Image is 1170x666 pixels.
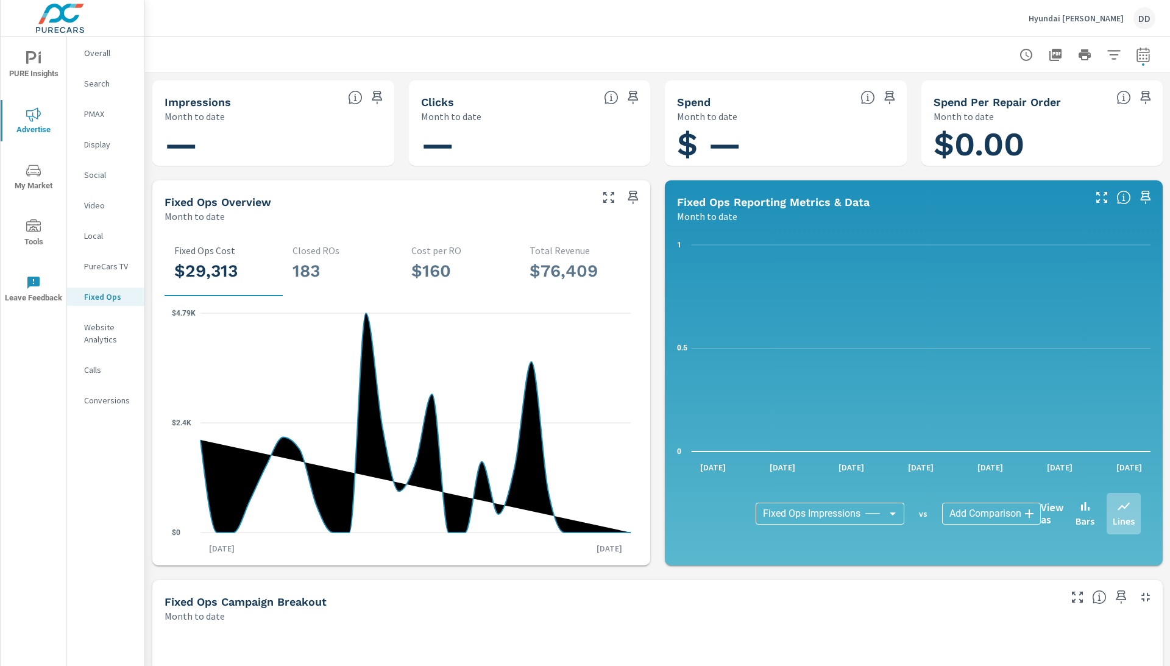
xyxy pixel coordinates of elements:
[4,51,63,81] span: PURE Insights
[677,124,895,165] h1: $ —
[763,508,860,520] span: Fixed Ops Impressions
[1133,7,1155,29] div: DD
[67,135,144,154] div: Display
[860,90,875,105] span: The amount of money spent on advertising during the period.
[1038,461,1081,473] p: [DATE]
[67,288,144,306] div: Fixed Ops
[604,90,619,105] span: The number of times an ad was clicked by a consumer.
[67,196,144,214] div: Video
[530,261,628,282] h3: $76,409
[411,261,510,282] h3: $160
[1043,43,1068,67] button: "Export Report to PDF"
[67,166,144,184] div: Social
[934,96,1061,108] h5: Spend Per Repair Order
[165,209,225,224] p: Month to date
[4,275,63,305] span: Leave Feedback
[4,107,63,137] span: Advertise
[84,199,135,211] p: Video
[172,309,196,317] text: $4.79K
[1136,88,1155,107] span: Save this to your personalized report
[367,88,387,107] span: Save this to your personalized report
[4,219,63,249] span: Tools
[677,196,870,208] h5: Fixed Ops Reporting Metrics & Data
[1136,587,1155,607] button: Minimize Widget
[421,109,481,124] p: Month to date
[934,109,994,124] p: Month to date
[623,188,643,207] span: Save this to your personalized report
[292,245,391,256] p: Closed ROs
[677,96,711,108] h5: Spend
[623,88,643,107] span: Save this to your personalized report
[588,542,631,554] p: [DATE]
[165,609,225,623] p: Month to date
[1092,188,1111,207] button: Make Fullscreen
[692,461,734,473] p: [DATE]
[677,109,737,124] p: Month to date
[1076,514,1094,528] p: Bars
[677,209,737,224] p: Month to date
[880,88,899,107] span: Save this to your personalized report
[67,318,144,349] div: Website Analytics
[84,260,135,272] p: PureCars TV
[84,394,135,406] p: Conversions
[84,169,135,181] p: Social
[1116,190,1131,205] span: Understand Fixed Ops data over time and see how metrics compare to each other.
[67,391,144,409] div: Conversions
[899,461,942,473] p: [DATE]
[830,461,873,473] p: [DATE]
[1116,90,1131,105] span: Average cost of Fixed Operations-oriented advertising per each Repair Order closed at the dealer ...
[172,419,191,427] text: $2.4K
[530,245,628,256] p: Total Revenue
[348,90,363,105] span: The number of times an ad was shown on your behalf.
[67,44,144,62] div: Overall
[1041,501,1063,526] h6: View as
[200,542,243,554] p: [DATE]
[67,361,144,379] div: Calls
[677,344,687,352] text: 0.5
[761,461,804,473] p: [DATE]
[84,138,135,151] p: Display
[67,227,144,245] div: Local
[174,261,273,282] h3: $29,313
[1131,43,1155,67] button: Select Date Range
[1108,461,1150,473] p: [DATE]
[1102,43,1126,67] button: Apply Filters
[904,508,942,519] p: vs
[165,196,271,208] h5: Fixed Ops Overview
[421,96,454,108] h5: Clicks
[67,105,144,123] div: PMAX
[756,503,904,525] div: Fixed Ops Impressions
[165,124,382,165] h1: —
[165,109,225,124] p: Month to date
[1113,514,1135,528] p: Lines
[84,47,135,59] p: Overall
[67,74,144,93] div: Search
[1111,587,1131,607] span: Save this to your personalized report
[84,364,135,376] p: Calls
[1029,13,1124,24] p: Hyundai [PERSON_NAME]
[942,503,1041,525] div: Add Comparison
[84,230,135,242] p: Local
[292,261,391,282] h3: 183
[1,37,66,317] div: nav menu
[1136,188,1155,207] span: Save this to your personalized report
[67,257,144,275] div: PureCars TV
[84,321,135,345] p: Website Analytics
[677,241,681,249] text: 1
[4,163,63,193] span: My Market
[969,461,1012,473] p: [DATE]
[934,124,1151,165] h1: $0.00
[172,528,180,537] text: $0
[84,77,135,90] p: Search
[677,447,681,456] text: 0
[84,108,135,120] p: PMAX
[165,595,327,608] h5: Fixed Ops Campaign Breakout
[84,291,135,303] p: Fixed Ops
[165,96,231,108] h5: Impressions
[1072,43,1097,67] button: Print Report
[174,245,273,256] p: Fixed Ops Cost
[1092,590,1107,604] span: This is a summary of Fixed Ops performance results by campaign. Each column can be sorted.
[1068,587,1087,607] button: Make Fullscreen
[421,124,639,165] h1: —
[411,245,510,256] p: Cost per RO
